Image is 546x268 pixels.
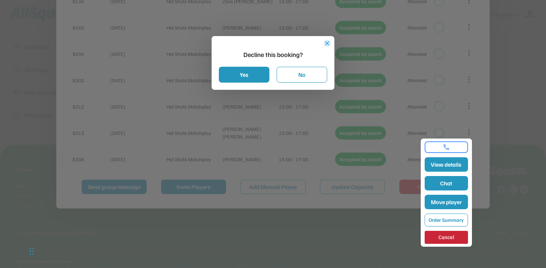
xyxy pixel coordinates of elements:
[324,40,331,47] button: close
[277,67,327,83] button: No
[243,50,303,60] div: Decline this booking?
[425,231,468,244] button: Cancel
[425,214,468,227] button: Order Summary
[425,157,468,172] button: View details
[425,195,468,209] button: Move player
[219,67,269,83] button: Yes
[425,176,468,190] button: Chat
